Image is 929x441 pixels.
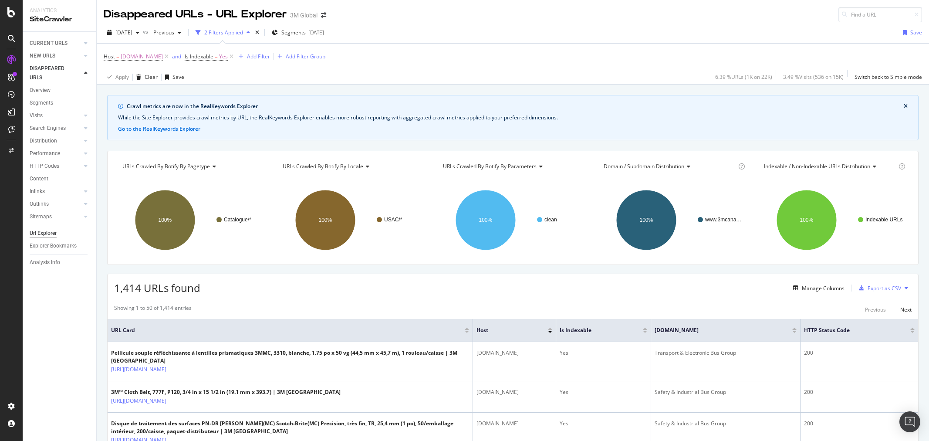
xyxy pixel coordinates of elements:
[30,86,51,95] div: Overview
[902,101,910,112] button: close banner
[115,29,132,36] span: 2025 Oct. 5th
[655,420,796,427] div: Safety & Industrial Bus Group
[30,124,81,133] a: Search Engines
[30,136,81,146] a: Distribution
[855,281,901,295] button: Export as CSV
[800,217,813,223] text: 100%
[30,7,89,14] div: Analytics
[185,53,213,60] span: Is Indexable
[30,241,77,251] div: Explorer Bookmarks
[560,388,647,396] div: Yes
[30,229,90,238] a: Url Explorer
[143,28,150,35] span: vs
[121,159,262,173] h4: URLs Crawled By Botify By pagetype
[172,73,184,81] div: Save
[104,7,287,22] div: Disappeared URLs - URL Explorer
[30,162,59,171] div: HTTP Codes
[30,258,90,267] a: Analysis Info
[30,64,74,82] div: DISAPPEARED URLS
[476,420,552,427] div: [DOMAIN_NAME]
[235,51,270,62] button: Add Filter
[30,136,57,146] div: Distribution
[899,26,922,40] button: Save
[30,86,90,95] a: Overview
[111,365,166,374] a: [URL][DOMAIN_NAME]
[30,212,52,221] div: Sitemaps
[639,217,653,223] text: 100%
[910,29,922,36] div: Save
[30,241,90,251] a: Explorer Bookmarks
[604,163,684,170] span: Domain / Subdomain Distribution
[115,73,129,81] div: Apply
[595,182,750,258] svg: A chart.
[30,98,90,108] a: Segments
[435,182,589,258] svg: A chart.
[479,217,493,223] text: 100%
[476,326,535,334] span: Host
[705,217,741,223] text: www.3mcana…
[30,111,43,120] div: Visits
[215,53,218,60] span: =
[804,349,915,357] div: 200
[30,51,81,61] a: NEW URLS
[122,163,210,170] span: URLs Crawled By Botify By pagetype
[899,411,920,432] div: Open Intercom Messenger
[114,281,200,295] span: 1,414 URLs found
[715,73,772,81] div: 6.39 % URLs ( 1K on 22K )
[30,51,55,61] div: NEW URLS
[290,11,318,20] div: 3M Global
[851,70,922,84] button: Switch back to Simple mode
[764,163,870,170] span: Indexable / Non-Indexable URLs distribution
[30,162,81,171] a: HTTP Codes
[30,200,81,209] a: Outlinks
[868,285,901,292] div: Export as CSV
[204,29,243,36] div: 2 Filters Applied
[900,304,912,315] button: Next
[865,217,902,223] text: Indexable URLs
[756,182,910,258] svg: A chart.
[162,70,184,84] button: Save
[111,397,166,405] a: [URL][DOMAIN_NAME]
[838,7,922,22] input: Find a URL
[560,326,630,334] span: Is Indexable
[159,217,172,223] text: 100%
[114,182,269,258] svg: A chart.
[172,52,181,61] button: and
[321,12,326,18] div: arrow-right-arrow-left
[441,159,583,173] h4: URLs Crawled By Botify By parameters
[150,29,174,36] span: Previous
[476,388,552,396] div: [DOMAIN_NAME]
[865,306,886,313] div: Previous
[655,388,796,396] div: Safety & Industrial Bus Group
[865,304,886,315] button: Previous
[476,349,552,357] div: [DOMAIN_NAME]
[274,182,429,258] svg: A chart.
[30,64,81,82] a: DISAPPEARED URLS
[111,326,463,334] span: URL Card
[192,26,253,40] button: 2 Filters Applied
[145,73,158,81] div: Clear
[30,174,90,183] a: Content
[30,111,81,120] a: Visits
[30,187,81,196] a: Inlinks
[268,26,328,40] button: Segments[DATE]
[118,125,200,133] button: Go to the RealKeywords Explorer
[319,217,332,223] text: 100%
[560,420,647,427] div: Yes
[118,114,908,122] div: While the Site Explorer provides crawl metrics by URL, the RealKeywords Explorer enables more rob...
[30,187,45,196] div: Inlinks
[127,102,904,110] div: Crawl metrics are now in the RealKeywords Explorer
[544,217,557,223] text: clean
[111,349,469,365] div: Pellicule souple réfléchissante à lentilles prismatiques 3MMC, 3310, blanche, 1.75 po x 50 vg (44...
[104,53,115,60] span: Host
[30,98,53,108] div: Segments
[247,53,270,60] div: Add Filter
[443,163,537,170] span: URLs Crawled By Botify By parameters
[224,217,251,223] text: Catalogue/*
[104,26,143,40] button: [DATE]
[804,388,915,396] div: 200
